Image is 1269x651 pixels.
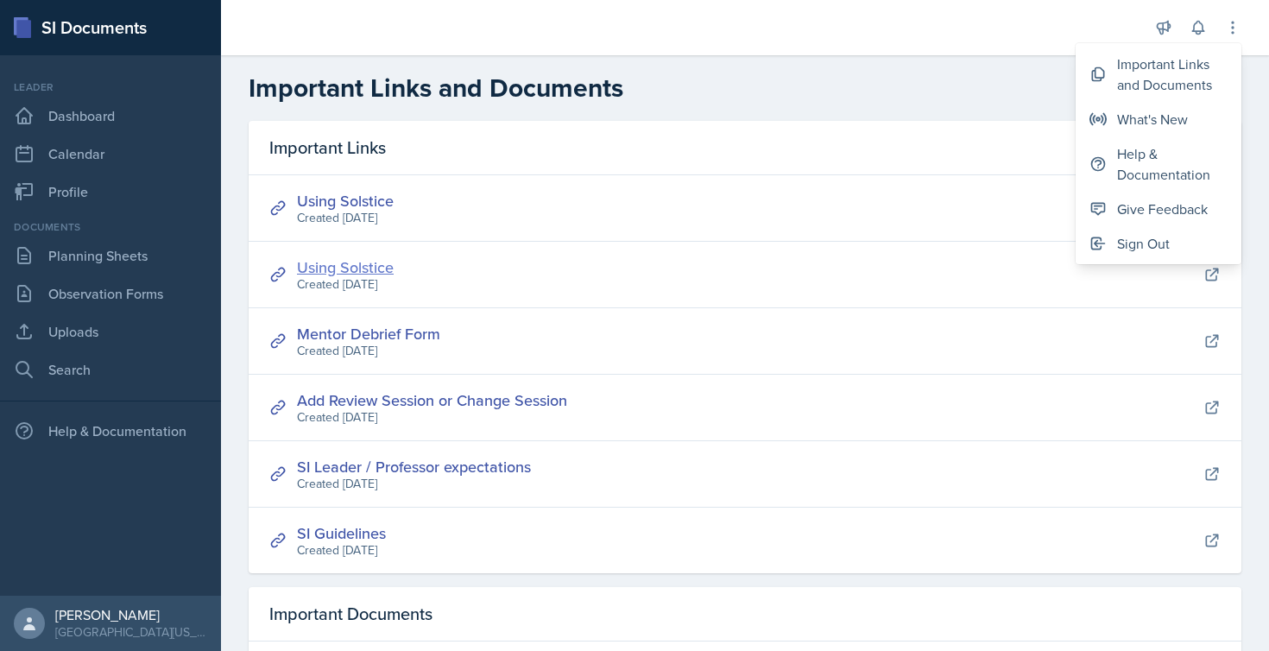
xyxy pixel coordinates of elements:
span: Important Documents [269,601,432,627]
a: Planning Sheets [7,238,214,273]
a: Using Solstice [297,190,394,212]
a: Calendar [7,136,214,171]
div: Important Links and Documents [1117,54,1228,95]
a: Uploads [7,314,214,349]
button: Important Links and Documents [1076,47,1241,102]
span: Important Links [269,135,386,161]
div: [GEOGRAPHIC_DATA][US_STATE] [55,623,207,641]
div: Sign Out [1117,233,1170,254]
h2: Important Links and Documents [249,73,1241,104]
a: Mentor Debrief Form [297,323,440,344]
div: What's New [1117,109,1188,130]
div: Created [DATE] [297,209,394,227]
button: Sign Out [1076,226,1241,261]
div: Give Feedback [1117,199,1208,219]
a: SI Guidelines [297,522,386,544]
div: Help & Documentation [7,414,214,448]
div: Created [DATE] [297,408,567,427]
div: Created [DATE] [297,342,440,360]
a: SI Leader / Professor expectations [297,456,531,477]
div: Created [DATE] [297,475,531,493]
div: Leader [7,79,214,95]
a: Using Solstice [297,256,394,278]
a: Observation Forms [7,276,214,311]
div: Created [DATE] [297,541,386,559]
button: Give Feedback [1076,192,1241,226]
a: Search [7,352,214,387]
button: Help & Documentation [1076,136,1241,192]
a: Dashboard [7,98,214,133]
a: Profile [7,174,214,209]
div: Help & Documentation [1117,143,1228,185]
div: Documents [7,219,214,235]
button: What's New [1076,102,1241,136]
a: Add Review Session or Change Session [297,389,567,411]
div: [PERSON_NAME] [55,606,207,623]
div: Created [DATE] [297,275,394,294]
